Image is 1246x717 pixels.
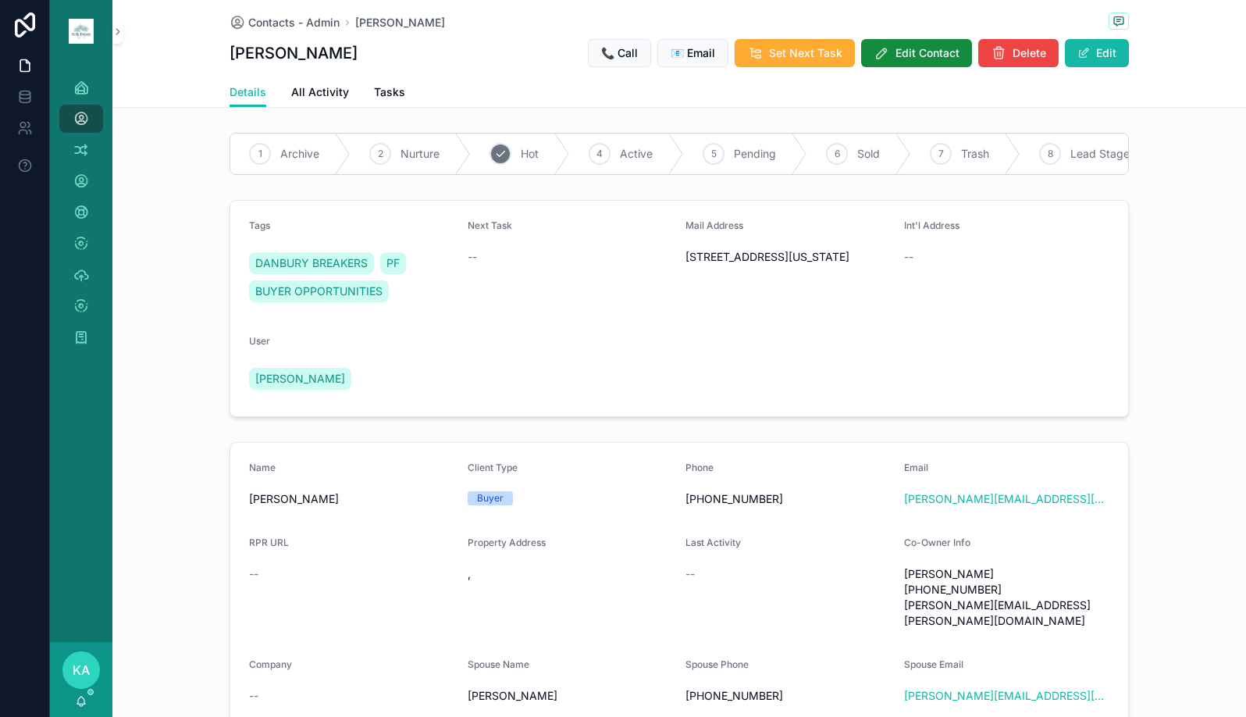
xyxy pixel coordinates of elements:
[904,462,928,473] span: Email
[904,219,959,231] span: Int'l Address
[69,19,94,44] img: App logo
[769,45,842,61] span: Set Next Task
[1013,45,1046,61] span: Delete
[255,284,383,299] span: BUYER OPPORTUNITIES
[249,280,389,302] a: BUYER OPPORTUNITIES
[380,252,406,274] a: PF
[671,45,715,61] span: 📧 Email
[249,658,292,670] span: Company
[861,39,972,67] button: Edit Contact
[230,78,266,108] a: Details
[230,15,340,30] a: Contacts - Admin
[601,45,638,61] span: 📞 Call
[468,537,546,548] span: Property Address
[857,146,880,162] span: Sold
[685,462,714,473] span: Phone
[378,148,383,160] span: 2
[291,78,349,109] a: All Activity
[978,39,1059,67] button: Delete
[620,146,653,162] span: Active
[468,249,477,265] span: --
[291,84,349,100] span: All Activity
[73,661,90,680] span: KA
[248,15,340,30] span: Contacts - Admin
[938,148,944,160] span: 7
[249,368,351,390] a: [PERSON_NAME]
[468,688,674,704] span: [PERSON_NAME]
[711,148,717,160] span: 5
[596,148,603,160] span: 4
[468,219,512,231] span: Next Task
[685,688,892,704] span: [PHONE_NUMBER]
[904,249,913,265] span: --
[1065,39,1129,67] button: Edit
[50,62,112,372] div: scrollable content
[374,84,405,100] span: Tasks
[468,462,518,473] span: Client Type
[477,491,504,505] div: Buyer
[904,566,1110,629] span: [PERSON_NAME] [PHONE_NUMBER] [PERSON_NAME][EMAIL_ADDRESS][PERSON_NAME][DOMAIN_NAME]
[249,566,258,582] span: --
[685,249,892,265] span: [STREET_ADDRESS][US_STATE]
[249,491,455,507] span: [PERSON_NAME]
[735,39,855,67] button: Set Next Task
[468,566,674,582] span: ,
[685,219,743,231] span: Mail Address
[904,537,970,548] span: Co-Owner Info
[400,146,440,162] span: Nurture
[904,658,963,670] span: Spouse Email
[230,42,358,64] h1: [PERSON_NAME]
[588,39,651,67] button: 📞 Call
[685,566,695,582] span: --
[657,39,728,67] button: 📧 Email
[355,15,445,30] a: [PERSON_NAME]
[835,148,840,160] span: 6
[904,688,1110,704] a: [PERSON_NAME][EMAIL_ADDRESS][PERSON_NAME][DOMAIN_NAME]
[249,462,276,473] span: Name
[685,658,749,670] span: Spouse Phone
[685,491,892,507] span: [PHONE_NUMBER]
[904,491,1110,507] a: [PERSON_NAME][EMAIL_ADDRESS][DOMAIN_NAME]
[961,146,989,162] span: Trash
[230,84,266,100] span: Details
[249,537,289,548] span: RPR URL
[255,371,345,387] span: [PERSON_NAME]
[685,537,741,548] span: Last Activity
[521,146,539,162] span: Hot
[249,688,258,704] span: --
[895,45,959,61] span: Edit Contact
[468,658,529,670] span: Spouse Name
[374,78,405,109] a: Tasks
[258,148,262,160] span: 1
[249,252,374,274] a: DANBURY BREAKERS
[255,255,368,271] span: DANBURY BREAKERS
[280,146,319,162] span: Archive
[1048,148,1053,160] span: 8
[386,255,400,271] span: PF
[734,146,776,162] span: Pending
[249,219,270,231] span: Tags
[1070,146,1130,162] span: Lead Stage
[249,335,270,347] span: User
